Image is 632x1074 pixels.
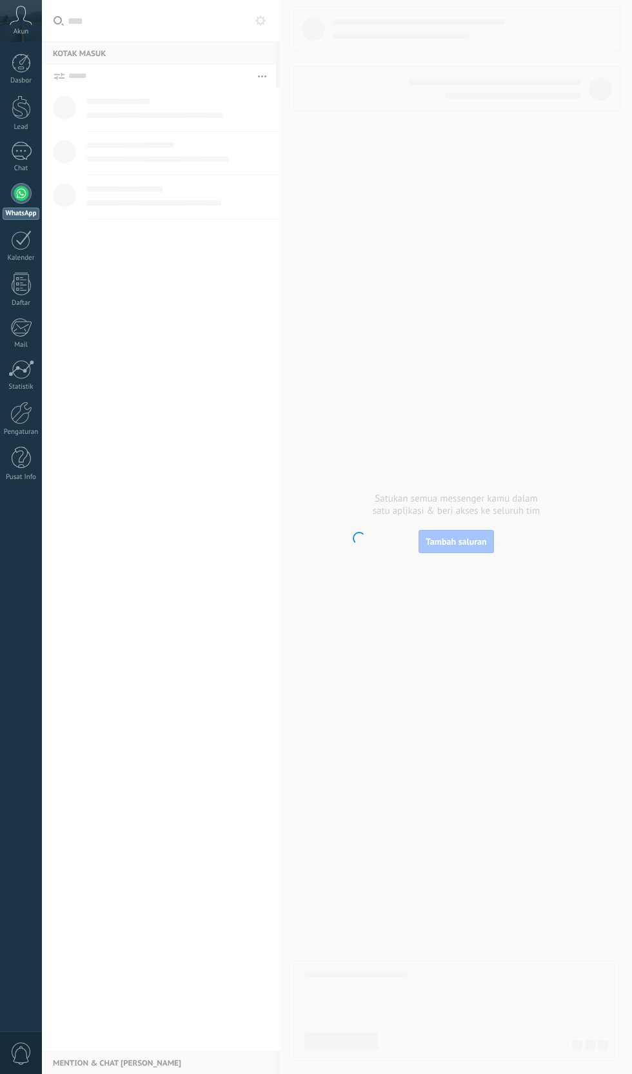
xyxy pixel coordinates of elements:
div: Pusat Info [3,473,40,482]
div: Daftar [3,299,40,308]
div: WhatsApp [3,208,39,220]
div: Chat [3,164,40,173]
div: Lead [3,123,40,132]
div: Statistik [3,383,40,391]
div: Kalender [3,254,40,262]
div: Dasbor [3,77,40,85]
span: Akun [14,28,29,36]
div: Mail [3,341,40,349]
div: Pengaturan [3,428,40,436]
